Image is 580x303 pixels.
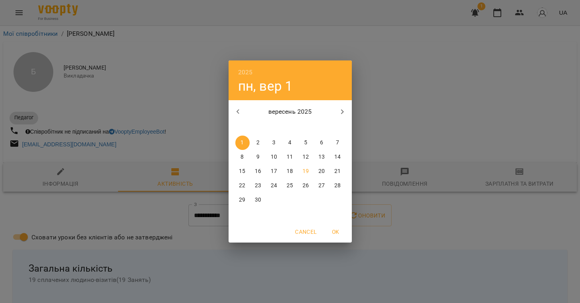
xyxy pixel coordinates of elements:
p: 3 [272,139,275,147]
button: 18 [283,164,297,179]
button: 17 [267,164,281,179]
button: 26 [299,179,313,193]
span: пн [235,124,250,132]
p: 6 [320,139,323,147]
p: 27 [318,182,325,190]
button: 6 [315,136,329,150]
p: 12 [303,153,309,161]
button: 9 [251,150,266,164]
p: 26 [303,182,309,190]
p: 13 [318,153,325,161]
p: 29 [239,196,245,204]
span: OK [326,227,345,237]
p: 30 [255,196,261,204]
button: 16 [251,164,266,179]
button: 5 [299,136,313,150]
p: 17 [271,167,277,175]
button: 19 [299,164,313,179]
button: 25 [283,179,297,193]
p: 11 [287,153,293,161]
button: 2025 [238,67,253,78]
button: 4 [283,136,297,150]
button: 21 [331,164,345,179]
button: 27 [315,179,329,193]
p: 16 [255,167,261,175]
button: 13 [315,150,329,164]
p: 4 [288,139,291,147]
button: 2 [251,136,266,150]
p: 21 [334,167,341,175]
p: 24 [271,182,277,190]
p: вересень 2025 [247,107,333,117]
p: 19 [303,167,309,175]
button: 3 [267,136,281,150]
span: нд [331,124,345,132]
button: 20 [315,164,329,179]
button: 22 [235,179,250,193]
button: 8 [235,150,250,164]
button: 10 [267,150,281,164]
p: 1 [241,139,244,147]
button: 30 [251,193,266,207]
button: 23 [251,179,266,193]
button: 14 [331,150,345,164]
p: 22 [239,182,245,190]
button: 29 [235,193,250,207]
button: OK [323,225,349,239]
button: пн, вер 1 [238,78,293,94]
p: 2 [256,139,260,147]
p: 14 [334,153,341,161]
p: 25 [287,182,293,190]
p: 18 [287,167,293,175]
span: сб [315,124,329,132]
span: ср [267,124,281,132]
button: 7 [331,136,345,150]
p: 23 [255,182,261,190]
button: Cancel [292,225,320,239]
p: 5 [304,139,307,147]
p: 15 [239,167,245,175]
button: 1 [235,136,250,150]
span: Cancel [295,227,316,237]
button: 24 [267,179,281,193]
button: 28 [331,179,345,193]
p: 20 [318,167,325,175]
span: пт [299,124,313,132]
p: 8 [241,153,244,161]
p: 28 [334,182,341,190]
span: вт [251,124,266,132]
p: 7 [336,139,339,147]
button: 11 [283,150,297,164]
button: 15 [235,164,250,179]
p: 10 [271,153,277,161]
p: 9 [256,153,260,161]
span: чт [283,124,297,132]
button: 12 [299,150,313,164]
